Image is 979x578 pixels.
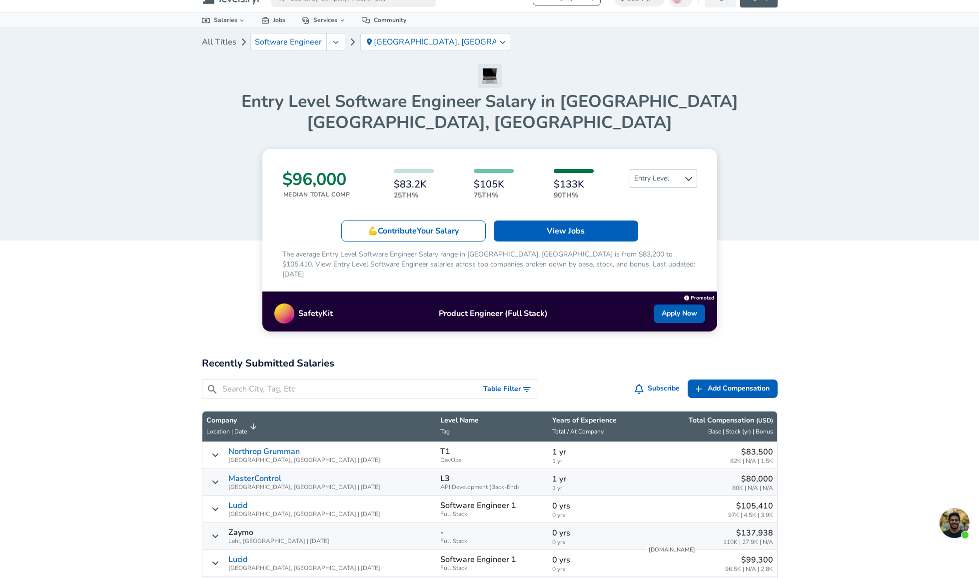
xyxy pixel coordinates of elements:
span: [GEOGRAPHIC_DATA], [GEOGRAPHIC_DATA] | [DATE] [228,484,380,490]
span: Full Stack [440,511,544,517]
span: Tag [440,427,450,435]
p: Years of Experience [552,415,638,425]
span: DevOps [440,457,544,463]
a: Add Compensation [688,379,778,398]
p: L3 [440,474,450,483]
p: 75th% [474,190,514,200]
a: View Jobs [494,220,638,241]
a: All Titles [202,32,236,52]
p: 0 yrs [552,527,638,539]
span: 0 yrs [552,539,638,545]
p: 0 yrs [552,500,638,512]
p: $83,500 [730,446,773,458]
p: View Jobs [547,225,585,237]
span: 1 yr [552,458,638,464]
span: [GEOGRAPHIC_DATA], [GEOGRAPHIC_DATA] | [DATE] [228,565,380,571]
p: 💪 Contribute [368,225,459,237]
p: [GEOGRAPHIC_DATA], [GEOGRAPHIC_DATA] [374,37,496,46]
a: Jobs [253,13,293,27]
button: Subscribe [633,379,684,398]
a: Promoted [684,292,714,301]
p: Product Engineer (Full Stack) [333,307,654,319]
p: - [440,528,444,537]
p: $99,300 [725,554,773,566]
a: Community [354,13,414,27]
span: Lehi, [GEOGRAPHIC_DATA] | [DATE] [228,538,329,544]
span: Total / At Company [552,427,604,435]
a: Software Engineer [250,33,326,51]
span: 82K | N/A | 1.5K [730,458,773,464]
h3: $96,000 [282,169,350,190]
a: Lucid [228,555,247,564]
p: 25th% [394,190,434,200]
span: CompanyLocation | Date [206,415,260,437]
button: (USD) [756,416,773,425]
h6: $105K [474,179,514,190]
p: $137,938 [723,527,773,539]
span: Software Engineer [255,37,322,46]
p: SafetyKit [298,307,333,319]
span: Add Compensation [708,382,770,395]
span: 0 yrs [552,566,638,572]
span: 1 yr [552,485,638,491]
span: [GEOGRAPHIC_DATA], [GEOGRAPHIC_DATA] | [DATE] [228,511,380,517]
p: $105,410 [728,500,773,512]
p: The average Entry Level Software Engineer Salary range in [GEOGRAPHIC_DATA], [GEOGRAPHIC_DATA] is... [282,249,697,279]
img: Promo Logo [274,303,294,323]
button: Toggle Search Filters [479,380,537,398]
p: 1 yr [552,473,638,485]
div: Open chat [940,508,970,538]
p: Zaymo [228,528,253,537]
span: 0 yrs [552,512,638,518]
h6: $83.2K [394,179,434,190]
p: Level Name [440,415,544,425]
a: Services [293,13,354,27]
p: Software Engineer 1 [440,501,516,510]
a: MasterControl [228,474,281,483]
span: 110K | 27.9K | N/A [723,539,773,545]
p: Company [206,415,247,425]
input: Search City, Tag, Etc [222,383,475,395]
a: Salaries [194,13,254,27]
h1: Entry Level Software Engineer Salary in [GEOGRAPHIC_DATA] [GEOGRAPHIC_DATA], [GEOGRAPHIC_DATA] [202,91,778,133]
span: Your Salary [417,225,459,236]
span: Entry Level [630,169,697,187]
span: [GEOGRAPHIC_DATA], [GEOGRAPHIC_DATA] | [DATE] [228,457,380,463]
p: 90th% [554,190,594,200]
img: Software Engineer Icon [478,64,502,88]
p: $80,000 [732,473,773,485]
a: Apply Now [654,304,705,323]
span: Full Stack [440,538,544,544]
span: 96.5K | N/A | 2.8K [725,566,773,572]
span: API Development (Back-End) [440,484,544,490]
a: Lucid [228,501,247,510]
a: Northrop Grumman [228,447,300,456]
h2: Recently Submitted Salaries [202,355,778,371]
p: Total Compensation [689,415,773,425]
p: 0 yrs [552,554,638,566]
p: 1 yr [552,446,638,458]
span: Base | Stock (yr) | Bonus [708,427,773,435]
span: Full Stack [440,565,544,571]
p: Software Engineer 1 [440,555,516,564]
span: 97K | 4.5K | 3.9K [728,512,773,518]
span: 80K | N/A | N/A [732,485,773,491]
span: Total Compensation (USD) Base | Stock (yr) | Bonus [645,415,773,437]
a: 💪ContributeYour Salary [341,220,486,241]
p: T1 [440,447,450,456]
span: Location | Date [206,427,247,435]
h6: $133K [554,179,594,190]
p: Median Total Comp [283,190,350,199]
